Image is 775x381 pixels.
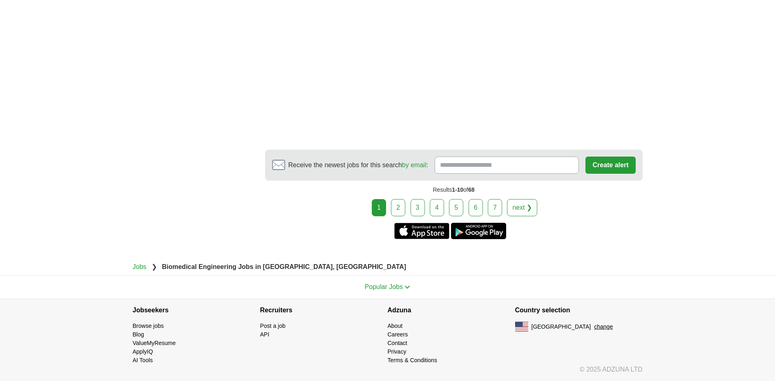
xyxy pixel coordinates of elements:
[162,263,406,270] strong: Biomedical Engineering Jobs in [GEOGRAPHIC_DATA], [GEOGRAPHIC_DATA]
[507,199,537,216] a: next ❯
[126,365,649,381] div: © 2025 ADZUNA LTD
[372,199,386,216] div: 1
[469,199,483,216] a: 6
[133,348,153,355] a: ApplyIQ
[288,160,428,170] span: Receive the newest jobs for this search :
[133,323,164,329] a: Browse jobs
[133,357,153,363] a: AI Tools
[515,299,643,322] h4: Country selection
[449,199,463,216] a: 5
[152,263,157,270] span: ❯
[388,357,437,363] a: Terms & Conditions
[133,263,147,270] a: Jobs
[452,186,463,193] span: 1-10
[260,331,270,338] a: API
[394,223,449,239] a: Get the iPhone app
[388,323,403,329] a: About
[133,340,176,346] a: ValueMyResume
[388,348,406,355] a: Privacy
[411,199,425,216] a: 3
[402,161,427,168] a: by email
[260,323,286,329] a: Post a job
[365,283,403,290] span: Popular Jobs
[265,181,643,199] div: Results of
[133,331,144,338] a: Blog
[585,157,635,174] button: Create alert
[468,186,475,193] span: 68
[388,331,408,338] a: Careers
[430,199,444,216] a: 4
[388,340,407,346] a: Contact
[451,223,506,239] a: Get the Android app
[532,323,591,331] span: [GEOGRAPHIC_DATA]
[515,322,528,332] img: US flag
[404,285,410,289] img: toggle icon
[488,199,502,216] a: 7
[594,323,613,331] button: change
[391,199,405,216] a: 2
